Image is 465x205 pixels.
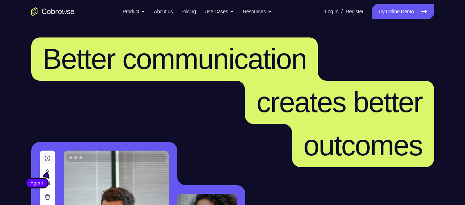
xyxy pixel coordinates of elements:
a: Go to the home page [31,7,74,16]
span: / [341,7,343,16]
a: Pricing [181,4,196,19]
a: Log In [325,4,338,19]
button: Resources [243,4,272,19]
a: Try Online Demo [372,4,434,19]
span: creates better [256,86,422,118]
a: About us [154,4,173,19]
button: Product [123,4,145,19]
a: Register [346,4,363,19]
span: Better communication [43,43,307,75]
span: outcomes [304,129,423,161]
span: Agent [26,179,47,187]
button: Use Cases [205,4,234,19]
